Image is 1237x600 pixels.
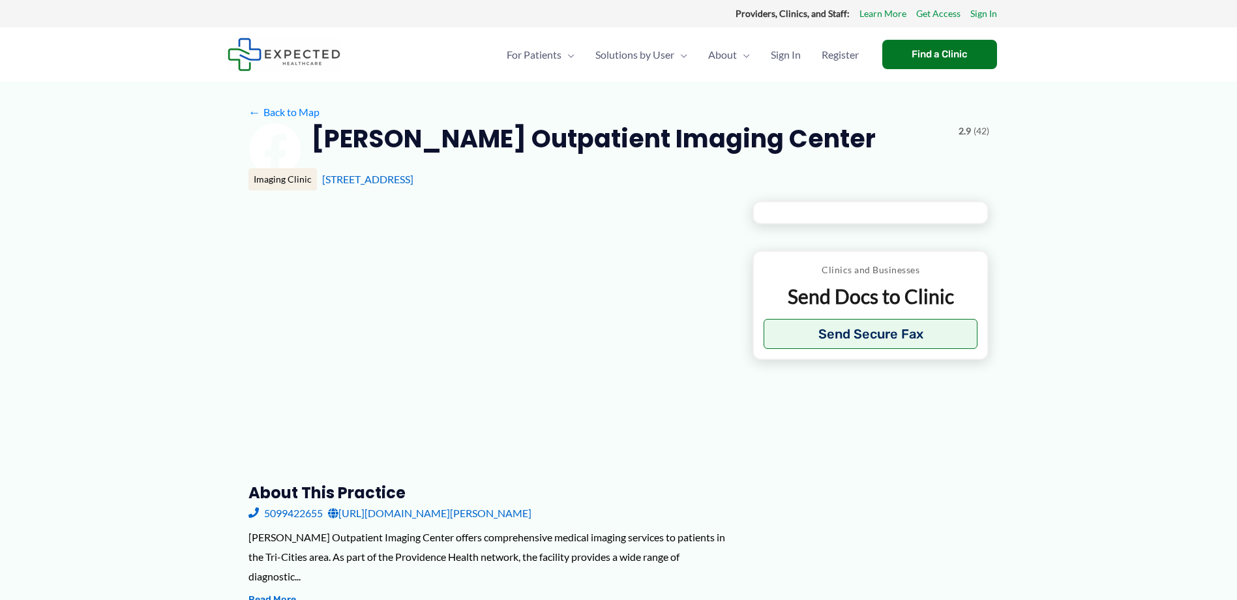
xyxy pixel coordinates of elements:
[764,319,978,349] button: Send Secure Fax
[585,32,698,78] a: Solutions by UserMenu Toggle
[771,32,801,78] span: Sign In
[674,32,687,78] span: Menu Toggle
[595,32,674,78] span: Solutions by User
[248,106,261,118] span: ←
[959,123,971,140] span: 2.9
[970,5,997,22] a: Sign In
[248,503,323,523] a: 5099422655
[916,5,961,22] a: Get Access
[328,503,531,523] a: [URL][DOMAIN_NAME][PERSON_NAME]
[248,528,732,586] div: [PERSON_NAME] Outpatient Imaging Center offers comprehensive medical imaging services to patients...
[496,32,585,78] a: For PatientsMenu Toggle
[248,168,317,190] div: Imaging Clinic
[248,483,732,503] h3: About this practice
[248,102,320,122] a: ←Back to Map
[507,32,561,78] span: For Patients
[322,173,413,185] a: [STREET_ADDRESS]
[708,32,737,78] span: About
[561,32,574,78] span: Menu Toggle
[974,123,989,140] span: (42)
[311,123,876,155] h2: [PERSON_NAME] Outpatient Imaging Center
[760,32,811,78] a: Sign In
[764,262,978,278] p: Clinics and Businesses
[496,32,869,78] nav: Primary Site Navigation
[736,8,850,19] strong: Providers, Clinics, and Staff:
[882,40,997,69] a: Find a Clinic
[811,32,869,78] a: Register
[822,32,859,78] span: Register
[698,32,760,78] a: AboutMenu Toggle
[737,32,750,78] span: Menu Toggle
[859,5,906,22] a: Learn More
[764,284,978,309] p: Send Docs to Clinic
[228,38,340,71] img: Expected Healthcare Logo - side, dark font, small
